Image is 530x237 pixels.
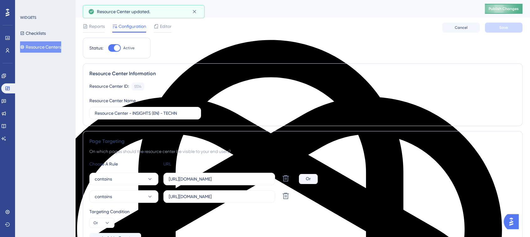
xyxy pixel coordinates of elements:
[89,160,158,168] div: Choose A Rule
[95,193,112,200] span: contains
[119,23,146,30] span: Configuration
[89,208,516,215] div: Targeting Condition
[169,176,270,182] input: yourwebsite.com/path
[160,23,172,30] span: Editor
[299,174,318,184] div: Or
[504,212,522,231] iframe: UserGuiding AI Assistant Launcher
[93,220,98,225] span: Or
[134,84,141,89] div: 5514
[97,8,150,15] span: Resource Center updated.
[95,175,112,183] span: contains
[89,148,516,155] div: On which pages should the resource center be visible to your end users?
[485,4,522,14] button: Publish Changes
[89,138,516,145] div: Page Targeting
[89,23,105,30] span: Reports
[20,41,61,53] button: Resource Centers
[89,173,158,185] button: contains
[89,82,129,91] div: Resource Center ID:
[89,218,114,228] button: Or
[163,160,232,168] div: URL
[20,15,36,20] div: WIDGETS
[89,44,103,52] div: Status:
[442,23,480,33] button: Cancel
[95,110,196,117] input: Type your Resource Center name
[83,4,469,13] div: Resource Center - INSIGHTS (EN) - TECHN
[455,25,468,30] span: Cancel
[489,6,519,11] span: Publish Changes
[89,70,516,77] div: Resource Center Information
[123,45,135,50] span: Active
[20,28,46,39] button: Checklists
[89,97,136,104] div: Resource Center Name
[499,25,508,30] span: Save
[89,190,158,203] button: contains
[169,193,270,200] input: yourwebsite.com/path
[485,23,522,33] button: Save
